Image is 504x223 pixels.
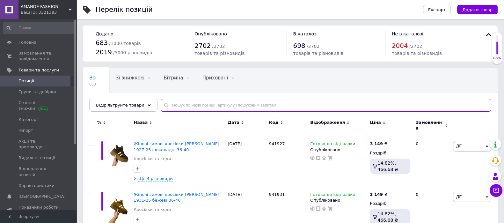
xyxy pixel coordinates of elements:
[134,156,171,162] a: Кросівки та кеди
[18,78,34,84] span: Позиції
[21,4,69,10] span: AMANDE FASHION
[370,141,383,146] b: 3 149
[194,42,211,49] span: 2702
[456,144,461,148] span: Дії
[392,31,423,36] span: Не в каталозі
[428,7,446,12] span: Експорт
[310,192,355,199] span: Готово до відправки
[310,197,367,203] div: Опубліковано
[108,141,130,166] img: Женские зимние кроссовки Farinni 1927-25 шоколадные 36-40
[134,192,219,203] a: Жіночі зимові кросівки [PERSON_NAME] 1931-25 бежеві 36-40
[96,31,113,36] span: Додано
[18,40,36,45] span: Головна
[392,42,408,49] span: 2004
[161,99,491,112] input: Пошук по назві позиції, артикулу і пошуковим запитам
[109,41,141,46] span: / 1000 товарів
[423,5,451,14] button: Експорт
[134,141,219,152] a: Жіночі зимові кросівки [PERSON_NAME] 1927-25 шоколадні 36-40
[89,82,97,87] span: 683
[89,75,97,81] span: Всі
[18,183,55,189] span: Характеристики
[18,194,66,199] span: [DEMOGRAPHIC_DATA]
[416,120,443,131] span: Замовлення
[109,192,130,223] img: Женские зимние кроссовки Farinni 1931-25 бежевые 36-40
[96,6,153,13] div: Перелік позицій
[164,75,183,81] span: Вітрина
[3,22,75,34] input: Пошук
[194,31,227,36] span: Опубліковано
[370,201,410,206] div: Роздріб
[96,103,144,108] span: Відфільтруйте товари
[202,75,228,81] span: Приховані
[269,120,279,125] span: Код
[370,192,387,197] div: ₴
[392,51,442,56] span: товарів та різновидів
[269,192,285,197] span: 941931
[89,99,122,105] span: Опубліковані
[377,160,398,172] span: 14.82%, 466.68 ₴
[293,51,343,56] span: товарів та різновидів
[293,42,305,49] span: 698
[134,207,171,212] a: Кросівки та кеди
[97,120,101,125] span: %
[293,31,318,36] span: В каталозі
[370,192,383,197] b: 3 149
[370,120,381,125] span: Ціна
[370,150,410,156] div: Роздріб
[269,141,285,146] span: 941927
[307,44,319,49] span: / 2702
[490,184,502,197] button: Чат з покупцем
[116,75,144,81] span: Зі знижкою
[18,67,59,73] span: Товари та послуги
[370,141,387,147] div: ₴
[18,166,59,177] span: Відновлення позицій
[96,39,108,47] span: 683
[21,10,77,15] div: Ваш ID: 3321383
[226,136,267,187] div: [DATE]
[412,136,451,187] div: 0
[113,50,152,55] span: / 5000 різновидів
[228,120,239,125] span: Дата
[492,56,502,61] div: 68%
[457,5,498,14] button: Додати товар
[18,138,59,150] span: Акції та промокоди
[456,194,461,199] span: Дії
[18,117,39,123] span: Категорії
[18,50,59,62] span: Замовлення та повідомлення
[18,89,56,95] span: Групи та добірки
[462,7,493,12] span: Додати товар
[96,48,112,56] span: 2019
[212,44,225,49] span: / 2702
[310,147,367,153] div: Опубліковано
[18,100,59,111] span: Сезонні знижки
[18,128,33,133] span: Імпорт
[310,120,345,125] span: Відображення
[138,176,173,182] span: Ще 4 різновиди
[134,120,148,125] span: Назва
[310,141,355,148] span: Готово до відправки
[377,211,398,223] span: 14.82%, 466.68 ₴
[409,44,422,49] span: / 2702
[194,51,245,56] span: товарів та різновидів
[18,204,59,216] span: Показники роботи компанії
[18,155,55,161] span: Видалені позиції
